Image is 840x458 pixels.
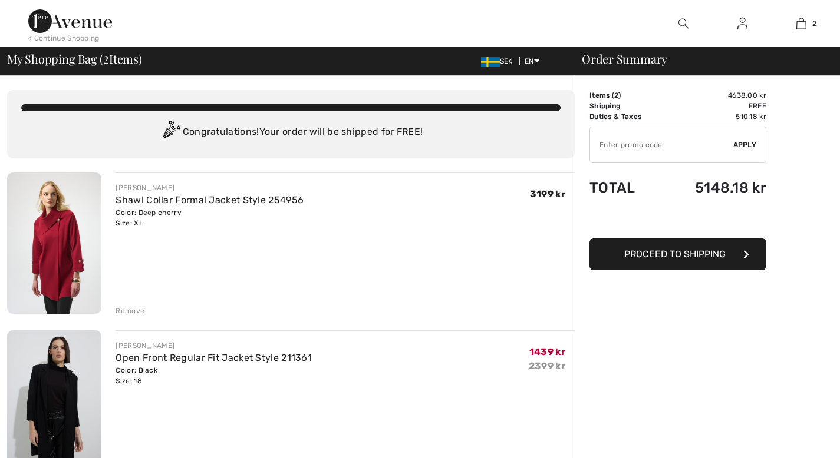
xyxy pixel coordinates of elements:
[116,352,312,363] a: Open Front Regular Fit Jacket Style 211361
[589,101,664,111] td: Shipping
[589,238,766,270] button: Proceed to Shipping
[772,16,830,31] a: 2
[664,90,766,101] td: 4638.00 kr
[812,18,816,29] span: 2
[28,9,112,33] img: 1ère Avenue
[116,207,304,228] div: Color: Deep cherry Size: XL
[664,111,766,122] td: 510.18 kr
[529,346,565,357] span: 1439 kr
[116,365,312,386] div: Color: Black Size: 18
[529,360,565,371] s: 2399 kr
[664,168,766,208] td: 5148.18 kr
[116,306,144,316] div: Remove
[7,53,142,65] span: My Shopping Bag ( Items)
[116,182,304,193] div: [PERSON_NAME]
[525,57,539,65] span: EN
[21,121,561,144] div: Congratulations! Your order will be shipped for FREE!
[481,57,500,67] img: Swedish Frona
[568,53,833,65] div: Order Summary
[103,50,109,65] span: 2
[737,16,747,31] img: My Info
[796,16,806,31] img: My Bag
[589,168,664,208] td: Total
[614,91,618,99] span: 2
[116,194,304,205] a: Shawl Collar Formal Jacket Style 254956
[589,208,766,234] iframe: PayPal
[664,101,766,111] td: Free
[481,57,518,65] span: SEK
[590,127,733,162] input: Promo code
[28,33,100,44] div: < Continue Shopping
[7,172,101,314] img: Shawl Collar Formal Jacket Style 254956
[116,340,312,351] div: [PERSON_NAME]
[733,140,757,150] span: Apply
[530,188,565,200] span: 3199 kr
[589,90,664,101] td: Items ( )
[159,121,183,144] img: Congratulation2.svg
[589,111,664,122] td: Duties & Taxes
[678,16,689,31] img: search the website
[624,248,726,260] span: Proceed to Shipping
[728,16,757,31] a: Sign In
